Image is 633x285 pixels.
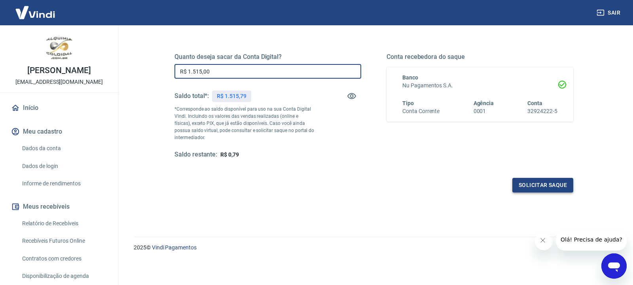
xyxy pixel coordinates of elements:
p: 2025 © [134,243,614,252]
span: Conta [527,100,542,106]
h6: 32924222-5 [527,107,557,115]
button: Sair [595,6,624,20]
span: Agência [474,100,494,106]
span: R$ 0,79 [220,151,239,158]
p: [PERSON_NAME] [27,66,91,75]
p: [EMAIL_ADDRESS][DOMAIN_NAME] [15,78,103,86]
h6: 0001 [474,107,494,115]
a: Recebíveis Futuros Online [19,233,109,249]
h5: Saldo total*: [174,92,209,100]
a: Dados de login [19,158,109,174]
button: Meu cadastro [9,123,109,140]
span: Tipo [402,100,414,106]
a: Relatório de Recebíveis [19,215,109,232]
img: 75f0e068-a169-4282-90ca-448909385b8c.jpeg [44,32,75,63]
p: *Corresponde ao saldo disponível para uso na sua Conta Digital Vindi. Incluindo os valores das ve... [174,106,315,141]
h5: Saldo restante: [174,151,217,159]
h6: Nu Pagamentos S.A. [402,81,557,90]
a: Início [9,99,109,117]
iframe: Fechar mensagem [535,232,553,250]
h5: Conta recebedora do saque [387,53,573,61]
button: Meus recebíveis [9,198,109,215]
a: Vindi Pagamentos [152,244,197,251]
a: Contratos com credores [19,251,109,267]
a: Disponibilização de agenda [19,268,109,284]
p: R$ 1.515,79 [217,92,246,100]
h6: Conta Corrente [402,107,440,115]
button: Solicitar saque [512,178,573,193]
h5: Quanto deseja sacar da Conta Digital? [174,53,361,61]
span: Banco [402,74,418,81]
a: Dados da conta [19,140,109,157]
img: Vindi [9,0,61,25]
iframe: Botão para abrir a janela de mensagens [601,253,627,279]
a: Informe de rendimentos [19,176,109,192]
iframe: Mensagem da empresa [556,231,627,251]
